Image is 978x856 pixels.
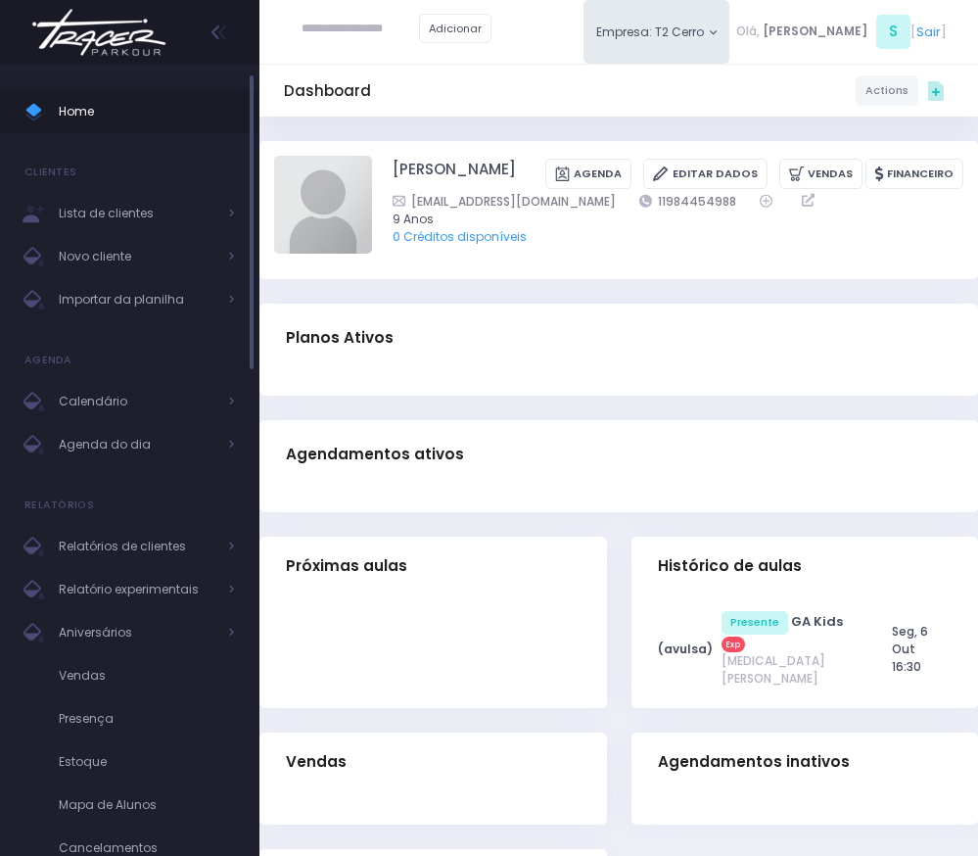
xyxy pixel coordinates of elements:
[59,287,215,312] span: Importar da planilha
[59,201,215,226] span: Lista de clientes
[892,623,928,675] span: Seg, 6 Out 16:30
[658,557,802,575] span: Histórico de aulas
[722,652,858,688] span: [MEDICAL_DATA] [PERSON_NAME]
[59,706,235,732] span: Presença
[658,641,713,657] strong: (avulsa)
[24,486,94,525] h4: Relatórios
[916,23,941,41] a: Sair
[393,159,516,189] a: [PERSON_NAME]
[545,159,631,189] a: Agenda
[658,753,850,771] span: Agendamentos inativos
[876,15,910,49] span: S
[59,244,215,269] span: Novo cliente
[286,426,464,483] h3: Agendamentos ativos
[286,309,394,366] h3: Planos Ativos
[59,792,235,818] span: Mapa de Alunos
[59,749,235,775] span: Estoque
[59,432,215,457] span: Agenda do dia
[729,12,954,52] div: [ ]
[59,620,215,645] span: Aniversários
[865,159,963,189] a: Financeiro
[59,99,235,124] span: Home
[284,82,371,100] h5: Dashboard
[286,557,407,575] span: Próximas aulas
[393,228,527,245] a: 0 Créditos disponíveis
[722,611,788,635] span: Presente
[419,14,491,43] a: Adicionar
[24,341,72,380] h4: Agenda
[643,159,767,189] a: Editar Dados
[59,389,215,414] span: Calendário
[763,23,867,40] span: [PERSON_NAME]
[779,159,862,189] a: Vendas
[274,156,372,254] img: Elena Fernandes Rodrigues avatar
[59,577,215,602] span: Relatório experimentais
[393,192,616,211] a: [EMAIL_ADDRESS][DOMAIN_NAME]
[856,75,918,105] a: Actions
[791,612,843,631] a: GA Kids
[59,534,215,559] span: Relatórios de clientes
[286,753,347,771] span: Vendas
[393,211,940,228] span: 9 Anos
[639,192,736,211] a: 11984454988
[24,153,76,192] h4: Clientes
[59,663,235,689] span: Vendas
[736,23,760,40] span: Olá,
[722,637,746,652] span: Exp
